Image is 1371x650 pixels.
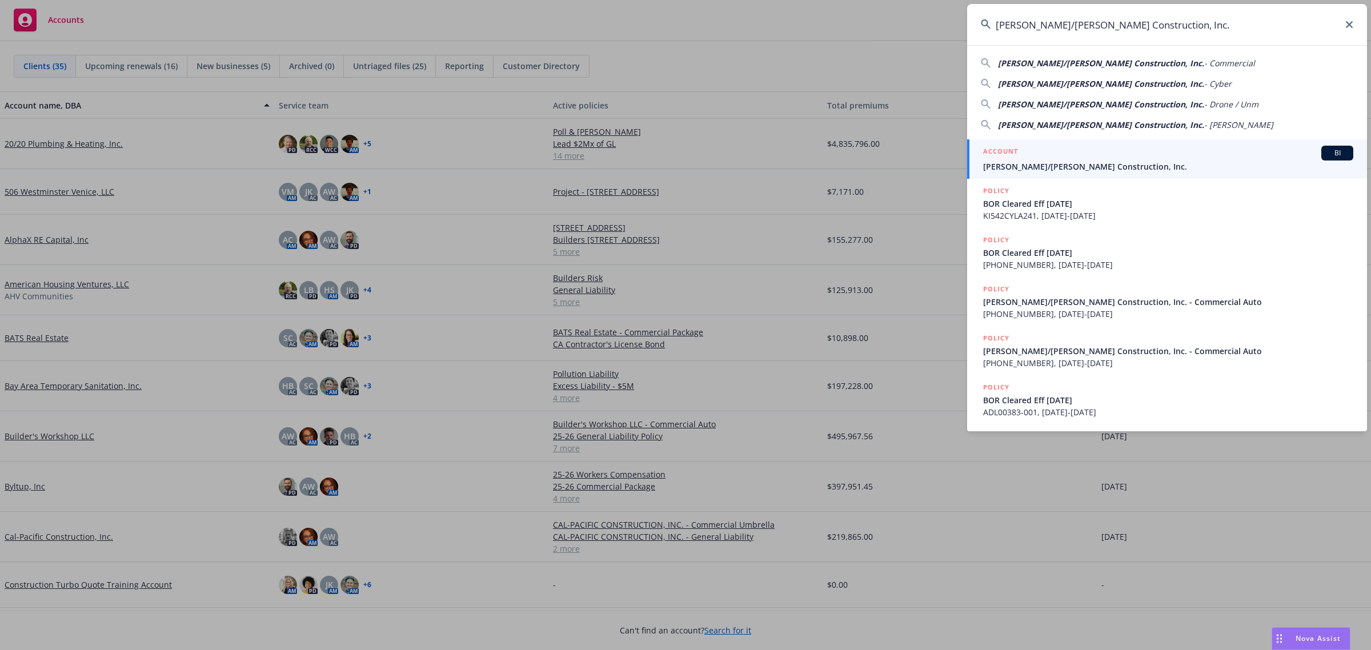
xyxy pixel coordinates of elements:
span: [PHONE_NUMBER], [DATE]-[DATE] [983,357,1353,369]
span: BOR Cleared Eff [DATE] [983,198,1353,210]
span: - Drone / Unm [1204,99,1258,110]
div: Drag to move [1272,628,1286,649]
span: [PERSON_NAME]/[PERSON_NAME] Construction, Inc. [983,161,1353,172]
span: [PERSON_NAME]/[PERSON_NAME] Construction, Inc. [998,78,1204,89]
h5: POLICY [983,234,1009,246]
a: POLICYBOR Cleared Eff [DATE]ADL00383-001, [DATE]-[DATE] [967,375,1367,424]
span: [PERSON_NAME]/[PERSON_NAME] Construction, Inc. [998,58,1204,69]
h5: POLICY [983,283,1009,295]
span: [PERSON_NAME]/[PERSON_NAME] Construction, Inc. [998,99,1204,110]
span: [PERSON_NAME]/[PERSON_NAME] Construction, Inc. - Commercial Auto [983,296,1353,308]
h5: ACCOUNT [983,146,1018,159]
span: KI542CYLA241, [DATE]-[DATE] [983,210,1353,222]
a: POLICY[PERSON_NAME]/[PERSON_NAME] Construction, Inc. - Commercial Auto[PHONE_NUMBER], [DATE]-[DATE] [967,277,1367,326]
a: POLICYBOR Cleared Eff [DATE]KI542CYLA241, [DATE]-[DATE] [967,179,1367,228]
button: Nova Assist [1272,627,1350,650]
input: Search... [967,4,1367,45]
span: [PHONE_NUMBER], [DATE]-[DATE] [983,259,1353,271]
h5: POLICY [983,382,1009,393]
a: POLICY[PERSON_NAME]/[PERSON_NAME] Construction, Inc. - Commercial Auto[PHONE_NUMBER], [DATE]-[DATE] [967,326,1367,375]
a: ACCOUNTBI[PERSON_NAME]/[PERSON_NAME] Construction, Inc. [967,139,1367,179]
span: BOR Cleared Eff [DATE] [983,247,1353,259]
h5: POLICY [983,185,1009,196]
span: BOR Cleared Eff [DATE] [983,394,1353,406]
span: Nova Assist [1296,633,1341,643]
span: - Cyber [1204,78,1232,89]
a: POLICYBOR Cleared Eff [DATE][PHONE_NUMBER], [DATE]-[DATE] [967,228,1367,277]
span: ADL00383-001, [DATE]-[DATE] [983,406,1353,418]
span: [PERSON_NAME]/[PERSON_NAME] Construction, Inc. - Commercial Auto [983,345,1353,357]
span: [PHONE_NUMBER], [DATE]-[DATE] [983,308,1353,320]
span: BI [1326,148,1349,158]
span: - [PERSON_NAME] [1204,119,1273,130]
span: [PERSON_NAME]/[PERSON_NAME] Construction, Inc. [998,119,1204,130]
h5: POLICY [983,332,1009,344]
span: - Commercial [1204,58,1255,69]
